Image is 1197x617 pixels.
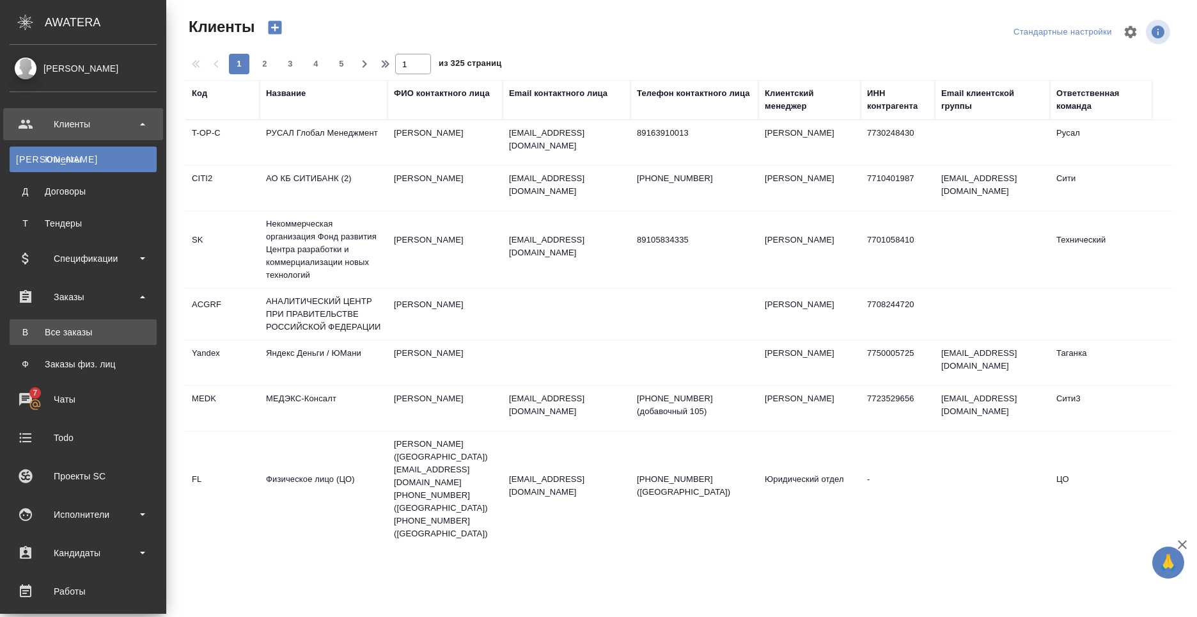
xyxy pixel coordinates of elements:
[637,172,752,185] p: [PHONE_NUMBER]
[758,166,861,211] td: [PERSON_NAME]
[509,473,624,499] p: [EMAIL_ADDRESS][DOMAIN_NAME]
[509,234,624,259] p: [EMAIL_ADDRESS][DOMAIN_NAME]
[1056,87,1146,113] div: Ответственная команда
[10,582,157,601] div: Работы
[10,115,157,134] div: Клиенты
[260,166,387,211] td: АО КБ СИТИБАНК (2)
[260,17,290,38] button: Создать
[1050,467,1152,511] td: ЦО
[25,387,45,399] span: 7
[10,249,157,268] div: Спецификации
[185,467,260,511] td: FL
[861,386,935,431] td: 7723529656
[306,58,326,70] span: 4
[637,127,752,140] p: 89163910013
[10,61,157,76] div: [PERSON_NAME]
[45,10,166,35] div: AWATERA
[637,392,752,418] p: [PHONE_NUMBER] (добавочный 105)
[10,543,157,563] div: Кандидаты
[1050,120,1152,165] td: Русал
[260,211,387,288] td: Некоммерческая организация Фонд развития Центра разработки и коммерциализации новых технологий
[1050,386,1152,431] td: Сити3
[185,120,260,165] td: T-OP-C
[861,120,935,165] td: 7730248430
[10,467,157,486] div: Проекты SC
[758,292,861,337] td: [PERSON_NAME]
[861,467,935,511] td: -
[1152,547,1184,579] button: 🙏
[10,351,157,377] a: ФЗаказы физ. лиц
[387,227,503,272] td: [PERSON_NAME]
[935,386,1050,431] td: [EMAIL_ADDRESS][DOMAIN_NAME]
[509,127,624,152] p: [EMAIL_ADDRESS][DOMAIN_NAME]
[266,87,306,100] div: Название
[185,17,254,37] span: Клиенты
[16,217,150,230] div: Тендеры
[331,54,352,74] button: 5
[867,87,928,113] div: ИНН контрагента
[861,292,935,337] td: 7708244720
[3,422,163,454] a: Todo
[861,227,935,272] td: 7701058410
[637,234,752,246] p: 89105834335
[3,575,163,607] a: Работы
[260,467,387,511] td: Физическое лицо (ЦО)
[1146,20,1173,44] span: Посмотреть информацию
[387,431,503,547] td: [PERSON_NAME] ([GEOGRAPHIC_DATA]) [EMAIL_ADDRESS][DOMAIN_NAME] [PHONE_NUMBER] ([GEOGRAPHIC_DATA])...
[1010,22,1115,42] div: split button
[1050,341,1152,385] td: Таганка
[758,467,861,511] td: Юридический отдел
[185,166,260,211] td: CITI2
[185,292,260,337] td: ACGRF
[509,87,607,100] div: Email контактного лица
[254,54,275,74] button: 2
[185,386,260,431] td: MEDK
[10,179,157,204] a: ДДоговоры
[10,428,157,447] div: Todo
[935,341,1050,385] td: [EMAIL_ADDRESS][DOMAIN_NAME]
[637,87,750,100] div: Телефон контактного лица
[185,227,260,272] td: SK
[935,166,1050,211] td: [EMAIL_ADDRESS][DOMAIN_NAME]
[637,473,752,499] p: [PHONE_NUMBER] ([GEOGRAPHIC_DATA])
[1115,17,1146,47] span: Настроить таблицу
[16,153,150,166] div: Клиенты
[192,87,207,100] div: Код
[1050,227,1152,272] td: Технический
[3,383,163,415] a: 7Чаты
[260,341,387,385] td: Яндекс Деньги / ЮМани
[10,505,157,524] div: Исполнители
[280,58,301,70] span: 3
[941,87,1044,113] div: Email клиентской группы
[3,460,163,492] a: Проекты SC
[387,386,503,431] td: [PERSON_NAME]
[260,386,387,431] td: МЕДЭКС-Консалт
[765,87,854,113] div: Клиентский менеджер
[331,58,352,70] span: 5
[16,185,150,198] div: Договоры
[260,120,387,165] td: РУСАЛ Глобал Менеджмент
[16,326,150,339] div: Все заказы
[306,54,326,74] button: 4
[10,211,157,236] a: ТТендеры
[758,386,861,431] td: [PERSON_NAME]
[509,392,624,418] p: [EMAIL_ADDRESS][DOMAIN_NAME]
[10,147,157,172] a: [PERSON_NAME]Клиенты
[254,58,275,70] span: 2
[439,56,501,74] span: из 325 страниц
[10,287,157,307] div: Заказы
[1050,166,1152,211] td: Сити
[387,292,503,337] td: [PERSON_NAME]
[509,172,624,198] p: [EMAIL_ADDRESS][DOMAIN_NAME]
[10,390,157,409] div: Чаты
[185,341,260,385] td: Yandex
[387,120,503,165] td: [PERSON_NAME]
[260,289,387,340] td: АНАЛИТИЧЕСКИЙ ЦЕНТР ПРИ ПРАВИТЕЛЬСТВЕ РОССИЙСКОЙ ФЕДЕРАЦИИ
[280,54,301,74] button: 3
[861,166,935,211] td: 7710401987
[861,341,935,385] td: 7750005725
[758,227,861,272] td: [PERSON_NAME]
[394,87,490,100] div: ФИО контактного лица
[387,341,503,385] td: [PERSON_NAME]
[758,341,861,385] td: [PERSON_NAME]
